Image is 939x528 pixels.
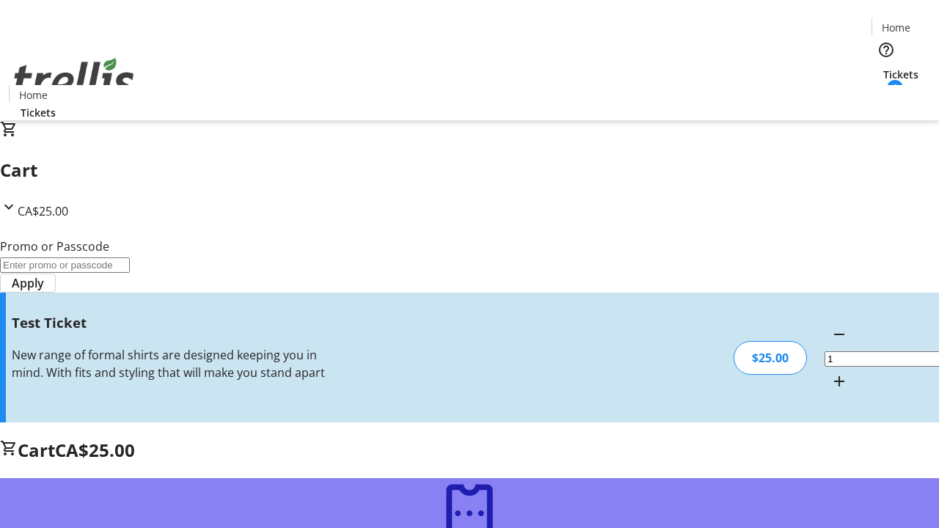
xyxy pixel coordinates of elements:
[825,367,854,396] button: Increment by one
[882,20,910,35] span: Home
[12,346,332,381] div: New range of formal shirts are designed keeping you in mind. With fits and styling that will make...
[9,42,139,115] img: Orient E2E Organization RXeVok4OQN's Logo
[12,274,44,292] span: Apply
[12,312,332,333] h3: Test Ticket
[734,341,807,375] div: $25.00
[21,105,56,120] span: Tickets
[872,35,901,65] button: Help
[883,67,918,82] span: Tickets
[10,87,56,103] a: Home
[872,82,901,111] button: Cart
[9,105,67,120] a: Tickets
[55,438,135,462] span: CA$25.00
[19,87,48,103] span: Home
[825,320,854,349] button: Decrement by one
[872,67,930,82] a: Tickets
[872,20,919,35] a: Home
[18,203,68,219] span: CA$25.00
